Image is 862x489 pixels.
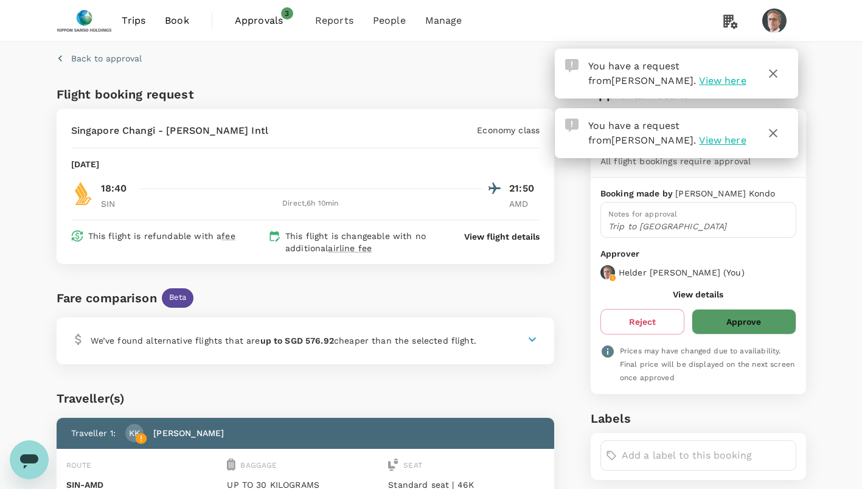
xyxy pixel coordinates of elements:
[122,13,145,28] span: Trips
[165,13,189,28] span: Book
[620,347,794,382] span: Prices may have changed due to availability. Final price will be displayed on the next screen onc...
[221,231,235,241] span: fee
[373,13,406,28] span: People
[509,181,540,196] p: 21:50
[762,9,787,33] img: Helder Teixeira
[88,230,235,242] p: This flight is refundable with a
[71,52,142,64] p: Back to approval
[162,292,194,303] span: Beta
[260,336,334,345] b: up to SGD 576.92
[101,181,127,196] p: 18:40
[281,7,293,19] span: 3
[57,389,555,408] div: Traveller(s)
[129,427,140,439] p: KK
[591,409,806,428] h6: Labels
[692,309,796,335] button: Approve
[699,75,746,86] span: View here
[600,309,684,335] button: Reject
[600,155,751,167] p: All flight bookings require approval
[57,52,142,64] button: Back to approval
[403,461,422,470] span: Seat
[57,85,303,104] h6: Flight booking request
[675,187,775,199] p: [PERSON_NAME] Kondo
[673,290,723,299] button: View details
[328,243,372,253] span: airline fee
[57,288,157,308] div: Fare comparison
[66,461,92,470] span: Route
[600,187,675,199] p: Booking made by
[619,266,745,279] p: Helder [PERSON_NAME] ( You )
[71,158,100,170] p: [DATE]
[227,459,235,471] img: baggage-icon
[622,446,791,465] input: Add a label to this booking
[388,459,398,471] img: seat-icon
[509,198,540,210] p: AMD
[71,181,96,206] img: SQ
[608,220,788,232] p: Trip to [GEOGRAPHIC_DATA]
[425,13,462,28] span: Manage
[611,134,693,146] span: [PERSON_NAME]
[235,13,296,28] span: Approvals
[565,59,579,72] img: Approval Request
[600,265,615,280] img: avatar-67845fc166983.png
[240,461,277,470] span: Baggage
[600,248,796,260] p: Approver
[57,7,113,34] img: Nippon Sanso Holdings Singapore Pte Ltd
[71,427,116,439] p: Traveller 1 :
[565,119,579,132] img: Approval Request
[699,134,746,146] span: View here
[71,123,269,138] p: Singapore Changi - [PERSON_NAME] Intl
[91,335,476,347] p: We’ve found alternative flights that are cheaper than the selected flight.
[153,427,224,439] p: [PERSON_NAME]
[10,440,49,479] iframe: Button to launch messaging window
[608,210,678,218] span: Notes for approval
[464,231,540,243] button: View flight details
[588,120,697,146] span: You have a request from .
[477,124,540,136] p: Economy class
[101,198,131,210] p: SIN
[285,230,441,254] p: This flight is changeable with no additional
[588,60,697,86] span: You have a request from .
[315,13,353,28] span: Reports
[139,198,483,210] div: Direct , 6h 10min
[611,75,693,86] span: [PERSON_NAME]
